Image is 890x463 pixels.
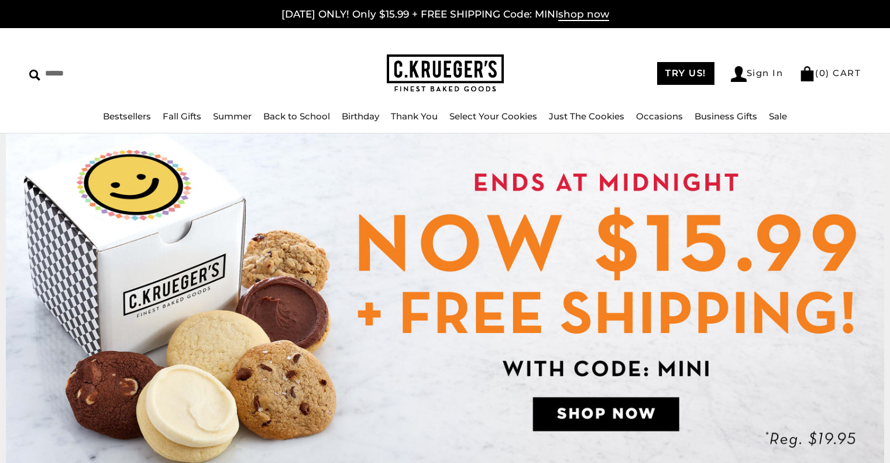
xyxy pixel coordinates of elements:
[103,111,151,122] a: Bestsellers
[6,133,884,463] img: C.Krueger's Special Offer
[769,111,787,122] a: Sale
[29,70,40,81] img: Search
[213,111,252,122] a: Summer
[263,111,330,122] a: Back to School
[449,111,537,122] a: Select Your Cookies
[558,8,609,21] span: shop now
[799,67,861,78] a: (0) CART
[391,111,438,122] a: Thank You
[636,111,683,122] a: Occasions
[819,67,826,78] span: 0
[799,66,815,81] img: Bag
[342,111,379,122] a: Birthday
[29,64,226,83] input: Search
[731,66,784,82] a: Sign In
[731,66,747,82] img: Account
[549,111,624,122] a: Just The Cookies
[281,8,609,21] a: [DATE] ONLY! Only $15.99 + FREE SHIPPING Code: MINIshop now
[657,62,714,85] a: TRY US!
[163,111,201,122] a: Fall Gifts
[387,54,504,92] img: C.KRUEGER'S
[695,111,757,122] a: Business Gifts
